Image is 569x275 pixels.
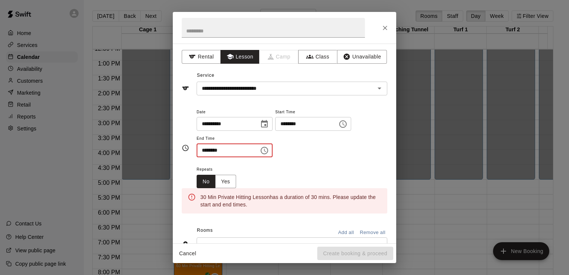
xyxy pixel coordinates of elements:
[197,175,216,189] button: No
[358,227,387,238] button: Remove all
[374,239,385,250] button: Open
[257,117,272,132] button: Choose date, selected date is Oct 14, 2025
[378,21,392,35] button: Close
[182,241,189,248] svg: Rooms
[298,50,337,64] button: Class
[197,73,214,78] span: Service
[197,228,213,233] span: Rooms
[197,107,273,117] span: Date
[334,227,358,238] button: Add all
[182,85,189,92] svg: Service
[220,50,260,64] button: Lesson
[374,83,385,94] button: Open
[197,165,242,175] span: Repeats
[336,117,350,132] button: Choose time, selected time is 4:30 PM
[197,134,273,144] span: End Time
[197,175,236,189] div: outlined button group
[215,175,236,189] button: Yes
[257,143,272,158] button: Choose time, selected time is 12:30 PM
[200,190,381,211] div: 30 Min Private Hitting Lesson has a duration of 30 mins . Please update the start and end times.
[182,50,221,64] button: Rental
[176,247,200,260] button: Cancel
[260,50,299,64] span: Camps can only be created in the Services page
[337,50,387,64] button: Unavailable
[182,144,189,152] svg: Timing
[275,107,351,117] span: Start Time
